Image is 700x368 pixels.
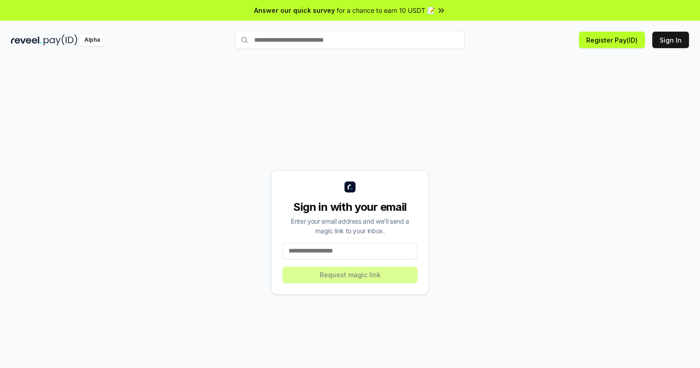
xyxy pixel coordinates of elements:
img: logo_small [344,181,356,192]
div: Enter your email address and we’ll send a magic link to your inbox. [283,216,417,236]
img: reveel_dark [11,34,42,46]
span: Answer our quick survey [254,5,335,15]
span: for a chance to earn 10 USDT 📝 [337,5,435,15]
div: Sign in with your email [283,200,417,214]
button: Register Pay(ID) [579,32,645,48]
div: Alpha [79,34,105,46]
button: Sign In [652,32,689,48]
img: pay_id [44,34,78,46]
